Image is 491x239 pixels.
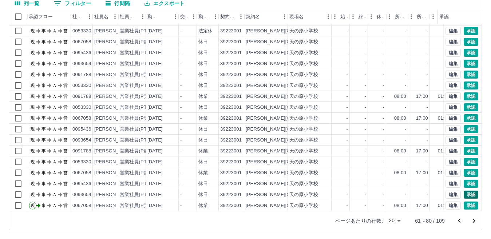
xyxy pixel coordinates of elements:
[120,115,155,122] div: 営業社員(P契約)
[446,180,461,188] button: 編集
[394,93,406,100] div: 08:00
[198,126,208,133] div: 休日
[464,114,478,122] button: 承認
[416,93,428,100] div: 17:00
[347,115,348,122] div: -
[289,28,318,35] div: 天の原小学校
[446,71,461,79] button: 編集
[52,83,57,88] text: Ａ
[289,71,318,78] div: 天の原小学校
[146,9,179,24] div: 勤務日
[427,71,428,78] div: -
[180,104,182,111] div: -
[120,9,137,24] div: 社員区分
[365,28,366,35] div: -
[464,71,478,79] button: 承認
[246,82,336,89] div: [PERSON_NAME][GEOGRAPHIC_DATA]
[405,104,406,111] div: -
[52,94,57,99] text: Ａ
[94,148,134,155] div: [PERSON_NAME]
[416,148,428,155] div: 17:00
[94,9,108,24] div: 社員名
[289,93,318,100] div: 天の原小学校
[350,9,368,24] div: 終業
[394,148,406,155] div: 08:00
[147,71,163,78] div: [DATE]
[137,11,148,22] button: メニュー
[220,148,242,155] div: 39223001
[347,71,348,78] div: -
[147,148,163,155] div: [DATE]
[289,115,318,122] div: 天の原小学校
[405,82,406,89] div: -
[147,28,163,35] div: [DATE]
[246,49,336,56] div: [PERSON_NAME][GEOGRAPHIC_DATA]
[180,126,182,133] div: -
[220,137,242,144] div: 39223001
[198,9,210,24] div: 勤務区分
[219,9,244,24] div: 契約コード
[289,126,318,133] div: 天の原小学校
[220,126,242,133] div: 39223001
[63,83,68,88] text: 営
[446,60,461,68] button: 編集
[323,11,334,22] button: メニュー
[63,105,68,110] text: 営
[94,28,134,35] div: [PERSON_NAME]
[246,104,336,111] div: [PERSON_NAME][GEOGRAPHIC_DATA]
[427,137,428,144] div: -
[41,127,46,132] text: 事
[120,104,158,111] div: 営業社員(PT契約)
[147,49,163,56] div: [DATE]
[52,72,57,77] text: Ａ
[405,60,406,67] div: -
[31,148,35,154] text: 現
[72,28,91,35] div: 0053330
[94,137,148,144] div: [PERSON_NAME] 襟可
[198,49,208,56] div: 休日
[347,82,348,89] div: -
[446,136,461,144] button: 編集
[365,39,366,45] div: -
[368,9,386,24] div: 休憩
[464,27,478,35] button: 承認
[147,104,163,111] div: [DATE]
[41,94,46,99] text: 事
[446,49,461,57] button: 編集
[180,137,182,144] div: -
[383,28,384,35] div: -
[446,147,461,155] button: 編集
[279,11,290,22] button: メニュー
[438,115,450,122] div: 01:00
[365,126,366,133] div: -
[289,9,304,24] div: 現場名
[383,137,384,144] div: -
[180,49,182,56] div: -
[446,81,461,89] button: 編集
[408,9,430,24] div: 所定終業
[405,28,406,35] div: -
[464,147,478,155] button: 承認
[180,60,182,67] div: -
[288,9,332,24] div: 現場名
[210,11,221,22] button: メニュー
[63,28,68,33] text: 営
[347,60,348,67] div: -
[220,82,242,89] div: 39223001
[246,60,336,67] div: [PERSON_NAME][GEOGRAPHIC_DATA]
[446,202,461,210] button: 編集
[63,61,68,66] text: 営
[120,49,158,56] div: 営業社員(PT契約)
[359,9,367,24] div: 終業
[120,71,155,78] div: 営業社員(P契約)
[347,148,348,155] div: -
[289,148,318,155] div: 天の原小学校
[427,60,428,67] div: -
[347,104,348,111] div: -
[31,116,35,121] text: 現
[27,9,71,24] div: 承認フロー
[464,92,478,100] button: 承認
[220,28,242,35] div: 39223001
[94,126,134,133] div: [PERSON_NAME]
[289,60,318,67] div: 天の原小学校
